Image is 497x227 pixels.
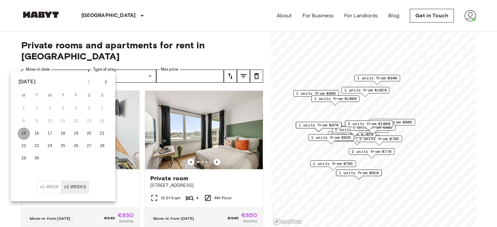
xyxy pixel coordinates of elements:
[31,89,43,102] span: Tuesday
[19,78,36,86] div: [DATE]
[18,89,30,102] span: Monday
[348,121,390,127] span: 2 units from €1000
[357,75,397,81] span: 1 units from €940
[296,122,341,132] div: Map marker
[83,89,95,102] span: Saturday
[96,140,108,152] button: 28
[21,40,263,62] span: Private rooms and apartments for rent in [GEOGRAPHIC_DATA]
[214,159,220,165] button: Previous image
[161,67,178,72] label: Max price
[464,10,476,22] img: avatar
[83,140,95,152] button: 27
[277,12,292,20] a: About
[21,11,60,18] img: Habyt
[150,174,189,182] span: Private room
[250,70,263,83] button: tune
[341,87,389,97] div: Map marker
[311,95,359,105] div: Map marker
[18,140,30,152] button: 22
[93,67,116,72] label: Type of stay
[311,135,351,140] span: 1 units from €835
[188,159,194,165] button: Previous image
[214,195,232,201] span: 6th Floor
[37,181,62,193] button: ±1 week
[339,170,379,176] span: 1 units from €810
[44,89,56,102] span: Wednesday
[37,181,89,193] div: Move In Flexibility
[44,128,56,139] button: 17
[349,148,394,158] div: Map marker
[57,140,69,152] button: 25
[350,124,395,134] div: Map marker
[241,212,257,218] span: €850
[344,87,386,93] span: 1 units from €1020
[81,12,136,20] p: [GEOGRAPHIC_DATA]
[26,67,50,72] label: Move-in date
[314,96,356,102] span: 1 units from €1000
[299,122,339,128] span: 1 units from €970
[61,181,89,193] button: ±2 weeks
[145,91,263,169] img: Marketing picture of unit DE-02-021-002-02HF
[237,70,250,83] button: tune
[57,128,69,139] button: 18
[31,153,43,164] button: 30
[310,160,356,170] div: Map marker
[100,76,111,87] button: Next month
[369,119,415,129] div: Map marker
[153,216,194,221] span: Move-in from [DATE]
[57,89,69,102] span: Thursday
[150,182,257,189] span: [STREET_ADDRESS]
[336,170,382,180] div: Map marker
[104,215,115,221] span: €945
[196,195,199,201] span: 4
[31,128,43,139] button: 16
[70,128,82,139] button: 19
[388,12,399,20] a: Blog
[70,89,82,102] span: Friday
[118,212,134,218] span: €850
[161,195,180,201] span: 12.01 Sqm
[410,9,454,23] a: Get in Touch
[308,134,354,144] div: Map marker
[352,149,391,154] span: 2 units from €770
[345,121,393,131] div: Map marker
[18,128,30,139] button: 15
[243,218,257,224] span: Monthly
[302,12,334,20] a: For Business
[296,90,336,96] span: 1 units from €865
[30,216,71,221] span: Move-in from [DATE]
[31,140,43,152] button: 23
[356,136,402,146] div: Map marker
[83,128,95,139] button: 20
[228,215,239,221] span: €945
[359,136,399,142] span: 3 units from €785
[372,119,412,125] span: 1 units from €805
[96,128,108,139] button: 21
[354,75,400,85] div: Map marker
[344,12,378,20] a: For Landlords
[70,140,82,152] button: 26
[119,218,134,224] span: Monthly
[273,218,302,225] a: Mapbox logo
[96,89,108,102] span: Sunday
[18,153,30,164] button: 29
[313,161,353,167] span: 1 units from €785
[293,90,339,100] div: Map marker
[44,140,56,152] button: 24
[224,70,237,83] button: tune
